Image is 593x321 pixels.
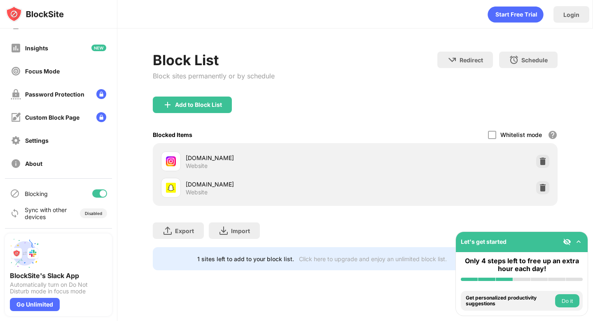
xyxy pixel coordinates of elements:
div: Whitelist mode [500,131,542,138]
div: animation [488,6,544,23]
div: Disabled [85,211,102,216]
img: new-icon.svg [91,45,106,51]
img: settings-off.svg [11,135,21,146]
div: Redirect [460,57,483,64]
div: About [25,160,42,167]
img: omni-setup-toggle.svg [574,238,583,246]
img: eye-not-visible.svg [563,238,571,246]
div: Blocked Items [153,131,192,138]
div: Website [186,162,208,170]
div: Insights [25,45,48,52]
div: Login [563,11,579,18]
div: Block List [153,52,275,68]
div: Sync with other devices [25,206,67,220]
img: lock-menu.svg [96,112,106,122]
div: Website [186,189,208,196]
img: lock-menu.svg [96,89,106,99]
div: Password Protection [25,91,84,98]
img: blocking-icon.svg [10,189,20,198]
div: Schedule [521,57,548,64]
div: [DOMAIN_NAME] [186,153,355,162]
img: sync-icon.svg [10,208,20,218]
img: push-slack.svg [10,238,40,268]
div: Automatically turn on Do Not Disturb mode in focus mode [10,281,107,295]
div: Click here to upgrade and enjoy an unlimited block list. [299,255,447,262]
div: Blocking [25,190,48,197]
img: logo-blocksite.svg [6,6,64,22]
div: BlockSite's Slack App [10,271,107,280]
img: favicons [166,156,176,166]
button: Do it [555,294,579,307]
div: Usage Limit [25,21,58,28]
img: about-off.svg [11,158,21,169]
div: Block sites permanently or by schedule [153,72,275,80]
div: Settings [25,137,49,144]
div: Import [231,227,250,234]
div: Let's get started [461,238,507,245]
img: focus-off.svg [11,66,21,76]
div: Export [175,227,194,234]
img: favicons [166,183,176,193]
div: Custom Block Page [25,114,79,121]
div: Only 4 steps left to free up an extra hour each day! [461,257,583,273]
div: [DOMAIN_NAME] [186,180,355,189]
img: password-protection-off.svg [11,89,21,99]
div: Add to Block List [175,101,222,108]
div: 1 sites left to add to your block list. [197,255,294,262]
img: customize-block-page-off.svg [11,112,21,123]
img: insights-off.svg [11,43,21,53]
div: Focus Mode [25,68,60,75]
div: Go Unlimited [10,298,60,311]
div: Get personalized productivity suggestions [466,295,553,307]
